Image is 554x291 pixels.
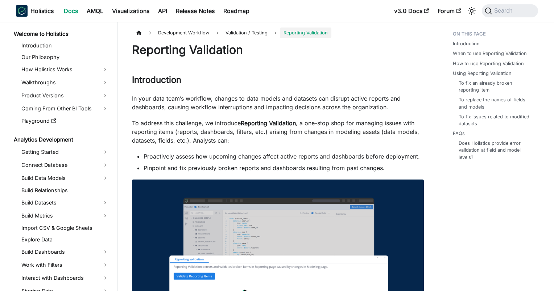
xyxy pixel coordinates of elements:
[19,235,111,245] a: Explore Data
[219,5,254,17] a: Roadmap
[12,135,111,145] a: Analytics Development
[132,28,146,38] a: Home page
[453,70,512,77] a: Using Reporting Validation
[82,5,108,17] a: AMQL
[241,119,296,127] strong: Reporting Validation
[453,40,480,47] a: Introduction
[19,246,111,258] a: Build Dashboards
[12,29,111,39] a: Welcome to Holistics
[459,140,531,161] a: Does Holistics provide error validation at field and model levels?
[144,152,424,161] li: Proactively assess how upcoming changes affect active reports and dashboards before deployment.
[171,5,219,17] a: Release Notes
[459,96,531,110] a: To replace the names of fields and models
[16,5,54,17] a: HolisticsHolisticsHolistics
[59,5,82,17] a: Docs
[19,41,111,51] a: Introduction
[19,210,111,222] a: Build Metrics
[19,197,111,208] a: Build Datasets
[132,28,424,38] nav: Breadcrumbs
[19,185,111,195] a: Build Relationships
[132,43,424,57] h1: Reporting Validation
[132,94,424,111] p: In your data team’s workflow, changes to data models and datasets can disrupt active reports and ...
[459,113,531,127] a: To fix issues related to modified datasets
[132,119,424,145] p: To address this challenge, we introduce , a one-stop shop for managing issues with reporting item...
[19,64,111,75] a: How Holistics Works
[453,60,524,67] a: How to use Reporting Validation
[16,5,28,17] img: Holistics
[19,223,111,233] a: Import CSV & Google Sheets
[453,50,527,57] a: When to use Reporting Validation
[19,172,111,184] a: Build Data Models
[433,5,466,17] a: Forum
[19,272,111,284] a: Interact with Dashboards
[108,5,154,17] a: Visualizations
[9,22,117,291] nav: Docs sidebar
[482,4,538,17] button: Search (Command+K)
[132,75,424,88] h2: Introduction
[19,103,111,114] a: Coming From Other BI Tools
[19,90,111,101] a: Product Versions
[390,5,433,17] a: v3.0 Docs
[19,52,111,62] a: Our Philosophy
[19,146,111,158] a: Getting Started
[30,7,54,15] b: Holistics
[280,28,331,38] span: Reporting Validation
[19,116,111,126] a: Playground
[459,80,531,93] a: To fix an already broken reporting item
[144,164,424,172] li: Pinpoint and fix previously broken reports and dashboards resulting from past changes.
[466,5,477,17] button: Switch between dark and light mode (currently system mode)
[154,5,171,17] a: API
[154,28,213,38] span: Development Workflow
[19,159,111,171] a: Connect Database
[222,28,271,38] span: Validation / Testing
[19,259,111,271] a: Work with Filters
[19,77,111,88] a: Walkthroughs
[492,8,517,14] span: Search
[453,130,465,137] a: FAQs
